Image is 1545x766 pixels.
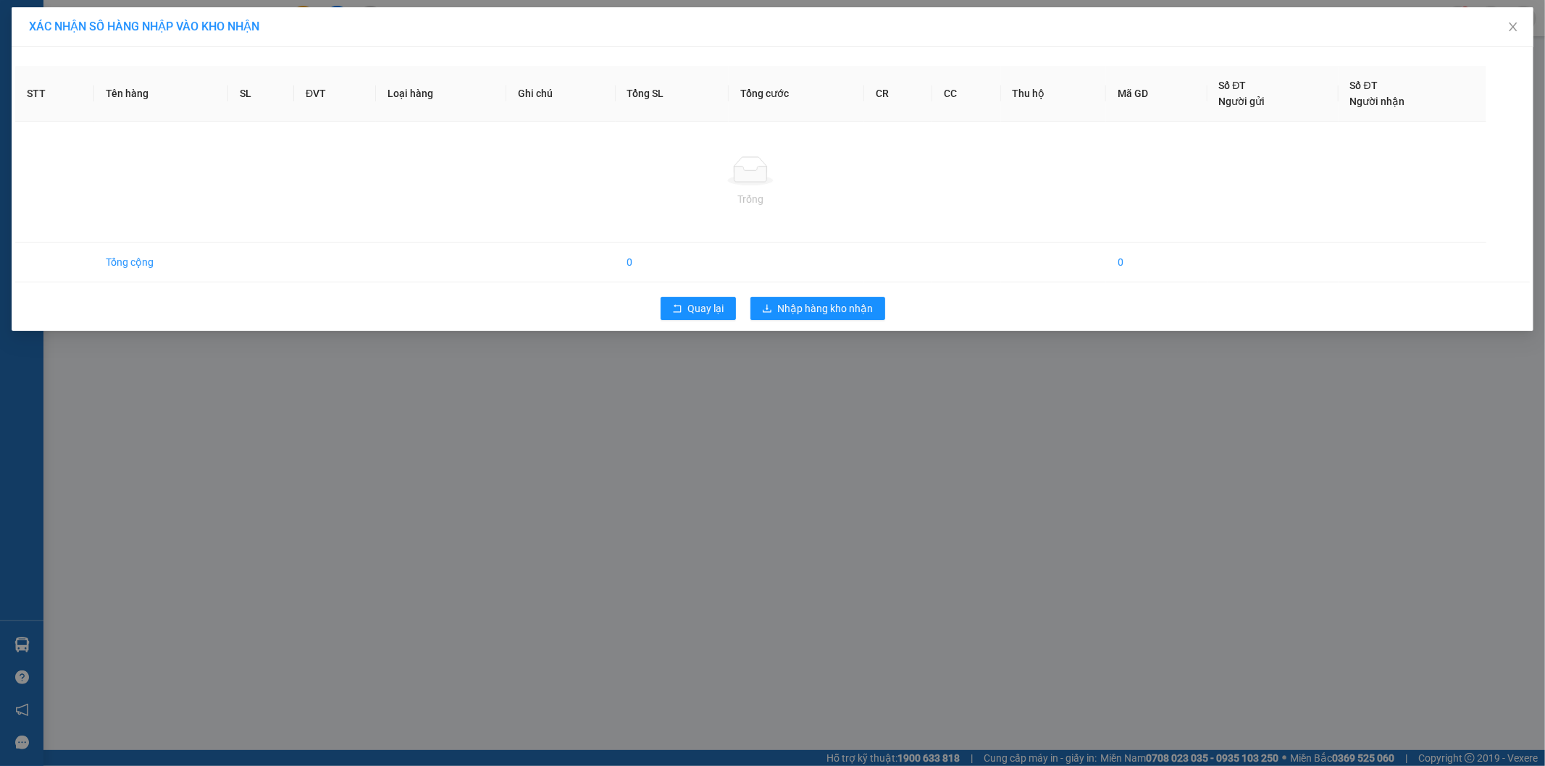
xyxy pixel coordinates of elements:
span: Người nhận [1350,96,1405,107]
td: 0 [616,243,729,282]
th: Tổng SL [616,66,729,122]
th: Tên hàng [94,66,228,122]
button: rollbackQuay lại [661,297,736,320]
button: downloadNhập hàng kho nhận [750,297,885,320]
span: Số ĐT [1219,80,1247,91]
span: Quay lại [688,300,724,316]
span: download [762,303,772,315]
th: SL [228,66,294,122]
th: Mã GD [1106,66,1207,122]
div: Trống [27,191,1475,207]
th: STT [15,66,94,122]
th: ĐVT [294,66,376,122]
td: 0 [1106,243,1207,282]
th: Tổng cước [729,66,864,122]
td: Tổng cộng [94,243,228,282]
th: Thu hộ [1001,66,1106,122]
th: Loại hàng [376,66,506,122]
span: rollback [672,303,682,315]
button: Close [1493,7,1533,48]
th: Ghi chú [506,66,616,122]
span: Nhập hàng kho nhận [778,300,874,316]
span: Số ĐT [1350,80,1378,91]
span: Người gửi [1219,96,1265,107]
span: close [1507,21,1519,33]
th: CC [932,66,1000,122]
span: XÁC NHẬN SỐ HÀNG NHẬP VÀO KHO NHẬN [29,20,259,33]
th: CR [864,66,932,122]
